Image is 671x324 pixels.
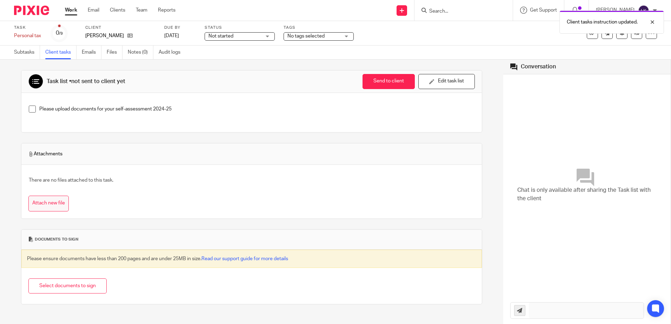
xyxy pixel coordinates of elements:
[28,150,62,157] span: Attachments
[128,46,153,59] a: Notes (0)
[208,34,233,39] span: Not started
[59,32,63,35] small: /9
[28,278,107,293] button: Select documents to sign
[158,7,175,14] a: Reports
[21,250,482,268] div: Please ensure documents have less than 200 pages and are under 25MB in size.
[287,34,325,39] span: No tags selected
[45,46,77,59] a: Client tasks
[65,7,77,14] a: Work
[56,29,63,37] div: 0
[164,25,196,31] label: Due by
[82,46,101,59] a: Emails
[418,74,475,89] button: Edit task list
[14,46,40,59] a: Subtasks
[284,25,354,31] label: Tags
[164,33,179,38] span: [DATE]
[14,32,42,39] div: Personal tax
[85,25,155,31] label: Client
[521,63,556,70] div: Conversation
[14,25,42,31] label: Task
[39,106,475,113] p: Please upload documents for your self-assessment 2024-25
[107,46,122,59] a: Files
[71,79,125,84] span: not sent to client yet
[201,256,288,261] a: Read our support guide for more details
[567,19,638,26] p: Client tasks instruction updated.
[85,32,124,39] p: [PERSON_NAME]
[29,178,113,183] span: There are no files attached to this task.
[110,7,125,14] a: Clients
[47,78,125,85] div: Task list •
[88,7,99,14] a: Email
[517,186,657,203] span: Chat is only available after sharing the Task list with the client
[14,6,49,15] img: Pixie
[159,46,186,59] a: Audit logs
[28,196,69,211] button: Attach new file
[205,25,275,31] label: Status
[638,5,649,16] img: svg%3E
[136,7,147,14] a: Team
[35,237,78,242] span: Documents to sign
[363,74,415,89] button: Send to client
